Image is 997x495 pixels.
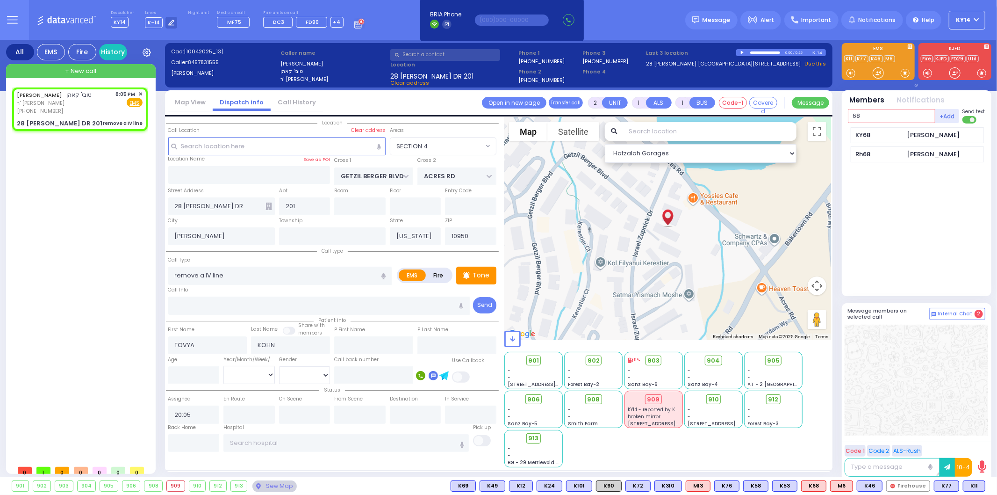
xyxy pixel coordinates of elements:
div: K11 [963,480,985,492]
div: 909 [645,394,662,405]
span: 0 [74,467,88,474]
a: Util [967,55,979,62]
div: M6 [830,480,853,492]
label: Street Address [168,187,204,195]
label: [PHONE_NUMBER] [518,58,565,65]
label: ZIP [445,217,452,225]
span: [STREET_ADDRESS][PERSON_NAME] [688,420,776,427]
button: ALS-Rush [892,445,922,457]
span: Help [922,16,934,24]
label: Fire units on call [263,10,344,16]
span: KY14 [111,17,129,28]
span: - [508,413,511,420]
span: [PHONE_NUMBER] [17,107,63,115]
div: 906 [122,481,140,491]
input: Search location here [168,137,386,155]
span: 0 [55,467,69,474]
a: Map View [168,98,213,107]
label: Gender [279,356,297,364]
span: 910 [708,395,719,404]
span: 8457831555 [188,58,219,66]
span: 902 [588,356,600,365]
span: Internal Chat [938,311,973,317]
span: Phone 1 [518,49,579,57]
div: All [6,44,34,60]
div: BLS [714,480,739,492]
img: red-radio-icon.svg [890,484,895,488]
span: MF75 [227,18,241,26]
span: FD90 [306,18,319,26]
span: 8:05 PM [116,91,136,98]
div: [PERSON_NAME] [907,150,960,159]
label: Lines [145,10,178,16]
div: See map [252,480,296,492]
div: K68 [801,480,826,492]
span: SECTION 4 [390,138,483,154]
span: 0 [111,467,125,474]
button: Covered [749,97,777,109]
label: Last 3 location [646,49,736,57]
div: 28 [PERSON_NAME] DR 201 [17,119,102,128]
span: - [748,367,751,374]
span: Other building occupants [265,203,272,210]
div: KY68 [856,131,903,140]
div: K90 [596,480,622,492]
label: Medic on call [217,10,252,16]
span: + New call [65,66,96,76]
span: Location [317,119,347,126]
div: 903 [55,481,73,491]
label: Call back number [334,356,379,364]
a: FD29 [950,55,966,62]
input: Search member [848,109,935,123]
a: K11 [844,55,854,62]
div: BLS [963,480,985,492]
button: Code-1 [719,97,747,109]
label: First Name [168,326,195,334]
label: On Scene [279,395,302,403]
span: 2 [975,310,983,318]
div: Fire [68,44,96,60]
label: Floor [390,187,401,195]
button: ALS [646,97,672,109]
span: 0 [18,467,32,474]
h5: Message members on selected call [848,308,929,320]
div: K101 [566,480,592,492]
label: Areas [390,127,404,134]
button: +Add [935,109,960,123]
label: Caller: [171,58,278,66]
label: טובי' קאהן [280,67,387,75]
div: M13 [686,480,710,492]
span: BG - 29 Merriewold S. [508,459,560,466]
div: EMS [37,44,65,60]
div: ALS [686,480,710,492]
button: Show street map [509,122,547,141]
label: Assigned [168,395,191,403]
div: Firehouse [886,480,930,492]
label: [PERSON_NAME] [171,69,278,77]
button: Send [473,297,496,313]
label: Call Location [168,127,200,134]
span: AT - 2 [GEOGRAPHIC_DATA] [748,381,817,388]
input: (000)000-00000 [475,15,549,26]
span: [10042025_13] [184,48,223,55]
a: K77 [855,55,868,62]
span: 912 [768,395,779,404]
a: Call History [271,98,323,107]
label: P First Name [334,326,365,334]
div: BLS [934,480,959,492]
div: BLS [772,480,797,492]
span: 0 [93,467,107,474]
div: 912 [210,481,226,491]
span: - [688,413,690,420]
button: 10-4 [955,458,972,477]
div: K12 [509,480,533,492]
img: comment-alt.png [932,312,936,317]
input: Search hospital [223,434,469,452]
p: Tone [473,270,489,280]
div: ALS KJ [830,480,853,492]
button: Code 2 [867,445,890,457]
div: K310 [654,480,682,492]
label: In Service [445,395,469,403]
button: Transfer call [549,97,583,109]
span: 908 [587,395,600,404]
